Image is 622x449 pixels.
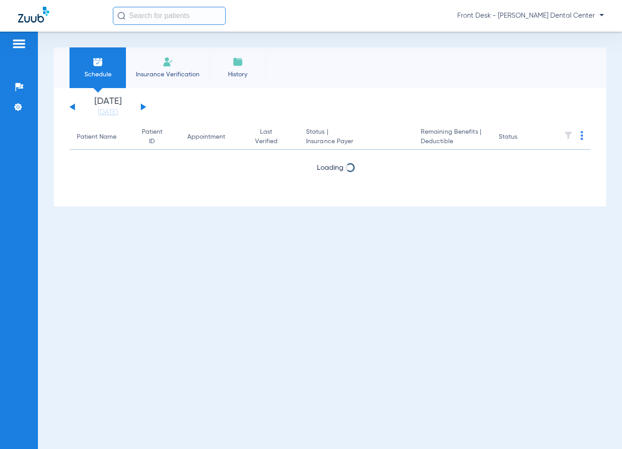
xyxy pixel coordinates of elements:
[580,131,583,140] img: group-dot-blue.svg
[18,7,49,23] img: Zuub Logo
[133,70,203,79] span: Insurance Verification
[564,131,573,140] img: filter.svg
[81,97,135,117] li: [DATE]
[187,132,225,142] div: Appointment
[139,127,165,146] div: Patient ID
[162,56,173,67] img: Manual Insurance Verification
[81,108,135,117] a: [DATE]
[306,137,406,146] span: Insurance Payer
[117,12,125,20] img: Search Icon
[77,132,116,142] div: Patient Name
[317,188,343,196] span: Loading
[299,125,413,150] th: Status |
[76,70,119,79] span: Schedule
[93,56,103,67] img: Schedule
[492,125,552,150] th: Status
[139,127,173,146] div: Patient ID
[413,125,492,150] th: Remaining Benefits |
[457,11,604,20] span: Front Desk - [PERSON_NAME] Dental Center
[317,164,343,172] span: Loading
[113,7,226,25] input: Search for patients
[421,137,484,146] span: Deductible
[12,38,26,49] img: hamburger-icon
[77,132,125,142] div: Patient Name
[249,127,283,146] div: Last Verified
[216,70,259,79] span: History
[187,132,234,142] div: Appointment
[249,127,292,146] div: Last Verified
[232,56,243,67] img: History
